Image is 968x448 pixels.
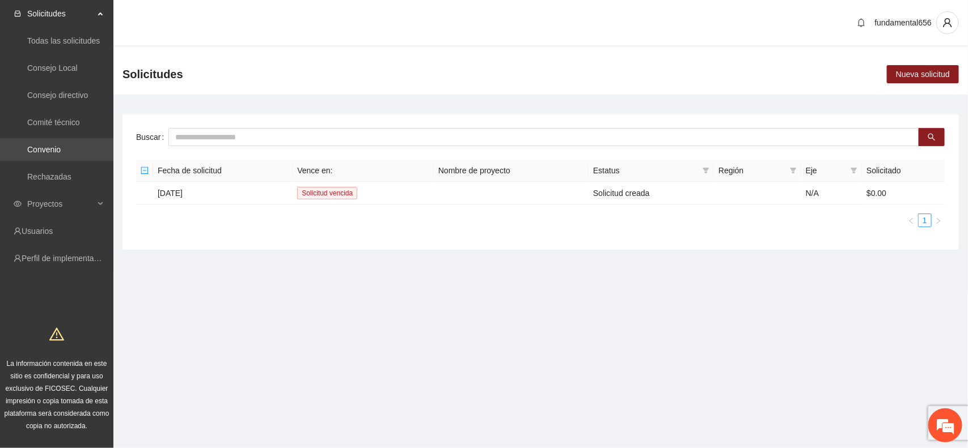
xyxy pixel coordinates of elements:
li: Previous Page [904,214,918,227]
span: eye [14,200,22,208]
span: filter [848,162,860,179]
a: 1 [919,214,931,227]
th: Vence en: [293,160,434,182]
button: user [936,11,959,34]
span: warning [49,327,64,342]
td: $0.00 [862,182,945,204]
span: Solicitud vencida [297,187,357,199]
button: bell [852,14,870,32]
li: Next Page [932,214,945,227]
button: right [932,214,945,227]
button: left [904,214,918,227]
button: search [919,128,945,146]
th: Nombre de proyecto [434,160,589,182]
th: Solicitado [862,160,945,182]
span: Estatus [593,164,698,177]
th: Fecha de solicitud [153,160,293,182]
td: Solicitud creada [589,182,714,204]
span: Solicitudes [122,65,183,83]
span: Solicitudes [27,2,94,25]
span: filter [790,167,797,174]
span: Eje [806,164,847,177]
span: Región [718,164,785,177]
a: Comité técnico [27,118,80,127]
span: filter [851,167,857,174]
span: bell [853,18,870,27]
span: fundamental656 [875,18,932,27]
button: Nueva solicitud [887,65,959,83]
span: Proyectos [27,193,94,215]
span: Nueva solicitud [896,68,950,80]
span: left [908,217,915,224]
a: Usuarios [22,227,53,236]
span: user [937,18,958,28]
span: inbox [14,10,22,18]
span: minus-square [141,167,149,174]
a: Rechazadas [27,172,71,181]
a: Convenio [27,145,61,154]
span: right [935,217,942,224]
a: Consejo directivo [27,91,88,100]
span: search [928,133,936,142]
span: La información contenida en este sitio es confidencial y para uso exclusivo de FICOSEC. Cualquier... [5,360,109,430]
span: filter [700,162,712,179]
td: N/A [801,182,863,204]
span: filter [788,162,799,179]
a: Todas las solicitudes [27,36,100,45]
td: [DATE] [153,182,293,204]
span: filter [703,167,709,174]
a: Perfil de implementadora [22,254,110,263]
a: Consejo Local [27,63,78,72]
label: Buscar [136,128,168,146]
